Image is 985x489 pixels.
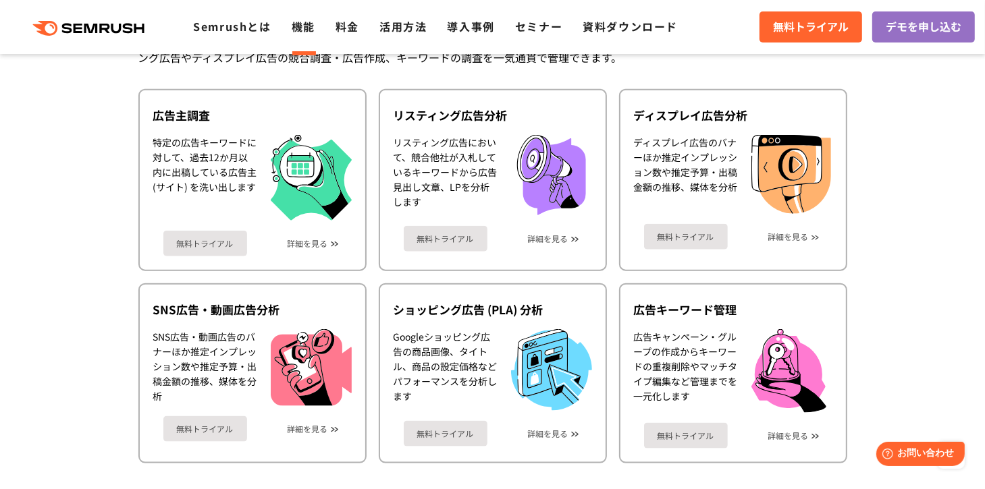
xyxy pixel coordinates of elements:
[163,231,247,256] a: 無料トライアル
[379,18,427,34] a: 活用方法
[394,329,498,411] div: Googleショッピング広告の商品画像、タイトル、商品の設定価格などパフォーマンスを分析します
[751,329,827,413] img: 広告キーワード管理
[336,18,359,34] a: 料金
[760,11,862,42] a: 無料トライアル
[515,18,562,34] a: セミナー
[153,329,257,406] div: SNS広告・動画広告のバナーほか推定インプレッション数や推定予算・出稿金額の推移、媒体を分析
[886,18,961,36] span: デモを申し込む
[271,135,352,221] img: 広告主調査
[768,431,809,440] a: 詳細を見る
[644,224,728,250] a: 無料トライアル
[865,436,970,474] iframe: Help widget launcher
[528,429,568,438] a: 詳細を見る
[404,226,487,252] a: 無料トライアル
[394,107,592,123] div: リスティング広告分析
[394,301,592,318] div: ショッピング広告 (PLA) 分析
[768,232,809,241] a: 詳細を見る
[751,135,831,214] img: ディスプレイ広告分析
[773,18,849,36] span: 無料トライアル
[511,135,592,216] img: リスティング広告分析
[404,421,487,447] a: 無料トライアル
[634,107,832,123] div: ディスプレイ広告分析
[153,107,352,123] div: 広告主調査
[448,18,495,34] a: 導入事例
[163,416,247,442] a: 無料トライアル
[528,234,568,243] a: 詳細を見る
[644,423,728,449] a: 無料トライアル
[292,18,315,34] a: 機能
[153,135,257,221] div: 特定の広告キーワードに対して、過去12か月以内に出稿している広告主 (サイト) を洗い出します
[634,135,738,214] div: ディスプレイ広告のバナーほか推定インプレッション数や推定予算・出稿金額の推移、媒体を分析
[271,329,352,406] img: SNS広告・動画広告分析
[511,329,592,411] img: ショッピング広告 (PLA) 分析
[872,11,975,42] a: デモを申し込む
[153,301,352,318] div: SNS広告・動画広告分析
[634,329,738,413] div: 広告キャンペーン・グループの作成からキーワードの重複削除やマッチタイプ編集など管理までを一元化します
[634,301,832,318] div: 広告キーワード管理
[583,18,678,34] a: 資料ダウンロード
[394,135,498,216] div: リスティング広告において、競合他社が入札しているキーワードから広告見出し文章、LPを分析します
[288,424,328,434] a: 詳細を見る
[288,239,328,248] a: 詳細を見る
[193,18,271,34] a: Semrushとは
